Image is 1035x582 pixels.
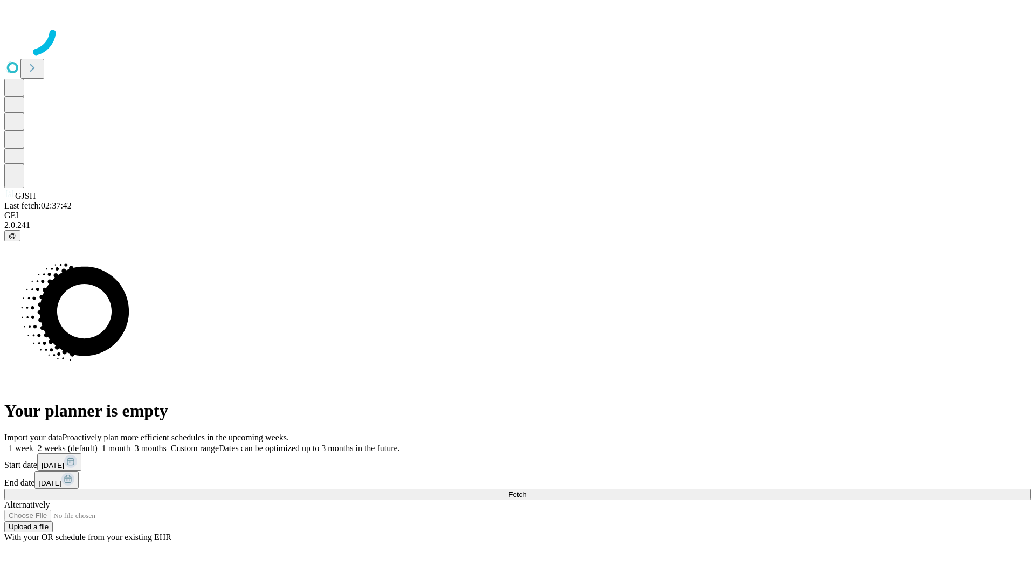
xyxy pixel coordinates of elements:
[34,471,79,489] button: [DATE]
[4,453,1031,471] div: Start date
[39,479,61,487] span: [DATE]
[4,230,20,241] button: @
[42,461,64,469] span: [DATE]
[4,532,171,542] span: With your OR schedule from your existing EHR
[38,444,98,453] span: 2 weeks (default)
[508,490,526,498] span: Fetch
[135,444,167,453] span: 3 months
[4,211,1031,220] div: GEI
[63,433,289,442] span: Proactively plan more efficient schedules in the upcoming weeks.
[9,444,33,453] span: 1 week
[4,489,1031,500] button: Fetch
[15,191,36,200] span: GJSH
[9,232,16,240] span: @
[4,401,1031,421] h1: Your planner is empty
[4,220,1031,230] div: 2.0.241
[4,201,72,210] span: Last fetch: 02:37:42
[102,444,130,453] span: 1 month
[37,453,81,471] button: [DATE]
[4,471,1031,489] div: End date
[219,444,399,453] span: Dates can be optimized up to 3 months in the future.
[4,521,53,532] button: Upload a file
[171,444,219,453] span: Custom range
[4,500,50,509] span: Alternatively
[4,433,63,442] span: Import your data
